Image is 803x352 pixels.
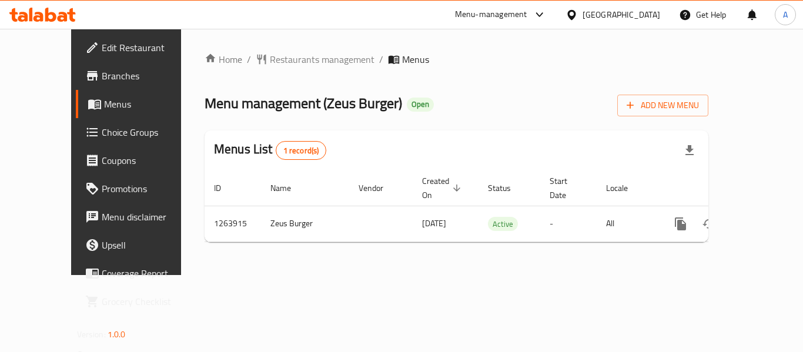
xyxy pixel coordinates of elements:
[402,52,429,66] span: Menus
[76,33,205,62] a: Edit Restaurant
[102,294,196,309] span: Grocery Checklist
[214,140,326,160] h2: Menus List
[488,217,518,231] span: Active
[359,181,399,195] span: Vendor
[657,170,789,206] th: Actions
[270,52,374,66] span: Restaurants management
[667,210,695,238] button: more
[488,217,518,231] div: Active
[783,8,788,21] span: A
[422,174,464,202] span: Created On
[617,95,708,116] button: Add New Menu
[102,69,196,83] span: Branches
[76,203,205,231] a: Menu disclaimer
[102,153,196,167] span: Coupons
[256,52,374,66] a: Restaurants management
[108,327,126,342] span: 1.0.0
[583,8,660,21] div: [GEOGRAPHIC_DATA]
[455,8,527,22] div: Menu-management
[102,266,196,280] span: Coverage Report
[276,145,326,156] span: 1 record(s)
[422,216,446,231] span: [DATE]
[407,98,434,112] div: Open
[214,181,236,195] span: ID
[102,125,196,139] span: Choice Groups
[488,181,526,195] span: Status
[627,98,699,113] span: Add New Menu
[247,52,251,66] li: /
[540,206,597,242] td: -
[205,206,261,242] td: 1263915
[104,97,196,111] span: Menus
[276,141,327,160] div: Total records count
[205,52,708,66] nav: breadcrumb
[675,136,704,165] div: Export file
[76,118,205,146] a: Choice Groups
[270,181,306,195] span: Name
[379,52,383,66] li: /
[76,62,205,90] a: Branches
[77,327,106,342] span: Version:
[606,181,643,195] span: Locale
[261,206,349,242] td: Zeus Burger
[102,41,196,55] span: Edit Restaurant
[76,231,205,259] a: Upsell
[76,259,205,287] a: Coverage Report
[550,174,583,202] span: Start Date
[76,287,205,316] a: Grocery Checklist
[205,90,402,116] span: Menu management ( Zeus Burger )
[76,175,205,203] a: Promotions
[102,210,196,224] span: Menu disclaimer
[76,90,205,118] a: Menus
[407,99,434,109] span: Open
[102,238,196,252] span: Upsell
[76,146,205,175] a: Coupons
[102,182,196,196] span: Promotions
[597,206,657,242] td: All
[205,52,242,66] a: Home
[695,210,723,238] button: Change Status
[205,170,789,242] table: enhanced table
